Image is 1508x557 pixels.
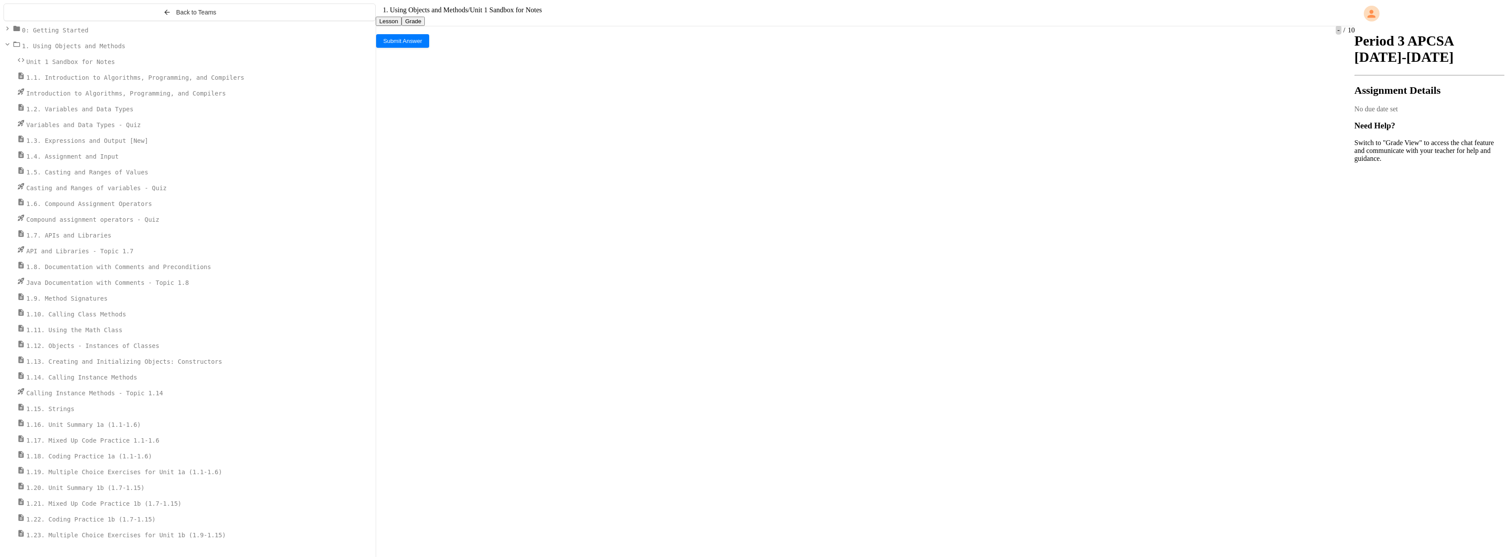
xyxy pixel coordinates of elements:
[1346,26,1355,34] span: 10
[176,9,217,16] span: Back to Teams
[26,421,141,428] span: 1.16. Unit Summary 1a (1.1-1.6)
[26,216,159,223] span: Compound assignment operators - Quiz
[1355,139,1504,163] p: Switch to "Grade View" to access the chat feature and communicate with your teacher for help and ...
[383,38,422,44] span: Submit Answer
[22,43,125,50] span: 1. Using Objects and Methods
[26,74,244,81] span: 1.1. Introduction to Algorithms, Programming, and Compilers
[26,137,148,144] span: 1.3. Expressions and Output [New]
[26,405,75,412] span: 1.15. Strings
[26,311,126,318] span: 1.10. Calling Class Methods
[1343,26,1345,34] span: /
[1355,85,1504,96] h2: Assignment Details
[26,342,159,349] span: 1.12. Objects - Instances of Classes
[402,17,425,26] button: Grade
[26,58,115,65] span: Unit 1 Sandbox for Notes
[26,184,167,192] span: Casting and Ranges of variables - Quiz
[26,532,226,539] span: 1.23. Multiple Choice Exercises for Unit 1b (1.9-1.15)
[26,263,211,270] span: 1.8. Documentation with Comments and Preconditions
[26,106,133,113] span: 1.2. Variables and Data Types
[26,90,226,97] span: Introduction to Algorithms, Programming, and Compilers
[1355,4,1504,24] div: My Account
[468,6,469,14] span: /
[26,484,145,491] span: 1.20. Unit Summary 1b (1.7-1.15)
[26,326,122,333] span: 1.11. Using the Math Class
[26,248,133,255] span: API and Libraries - Topic 1.7
[26,468,222,475] span: 1.19. Multiple Choice Exercises for Unit 1a (1.1-1.6)
[1355,105,1504,113] div: No due date set
[26,153,119,160] span: 1.4. Assignment and Input
[26,453,152,460] span: 1.18. Coding Practice 1a (1.1-1.6)
[383,6,468,14] span: 1. Using Objects and Methods
[22,27,89,34] span: 0: Getting Started
[26,500,181,507] span: 1.21. Mixed Up Code Practice 1b (1.7-1.15)
[26,200,152,207] span: 1.6. Compound Assignment Operators
[1355,33,1504,65] h1: Period 3 APCSA [DATE]-[DATE]
[26,232,111,239] span: 1.7. APIs and Libraries
[1435,484,1499,521] iframe: chat widget
[376,34,429,48] button: Submit Answer
[376,17,402,26] button: Lesson
[1336,25,1341,35] span: -
[26,358,222,365] span: 1.13. Creating and Initializing Objects: Constructors
[26,437,159,444] span: 1.17. Mixed Up Code Practice 1.1-1.6
[4,4,376,21] button: Back to Teams
[1355,121,1504,131] h3: Need Help?
[1471,522,1499,548] iframe: chat widget
[26,121,141,128] span: Variables and Data Types - Quiz
[26,295,107,302] span: 1.9. Method Signatures
[26,390,163,397] span: Calling Instance Methods - Topic 1.14
[26,516,156,523] span: 1.22. Coding Practice 1b (1.7-1.15)
[26,279,189,286] span: Java Documentation with Comments - Topic 1.8
[26,169,148,176] span: 1.5. Casting and Ranges of Values
[26,374,137,381] span: 1.14. Calling Instance Methods
[470,6,542,14] span: Unit 1 Sandbox for Notes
